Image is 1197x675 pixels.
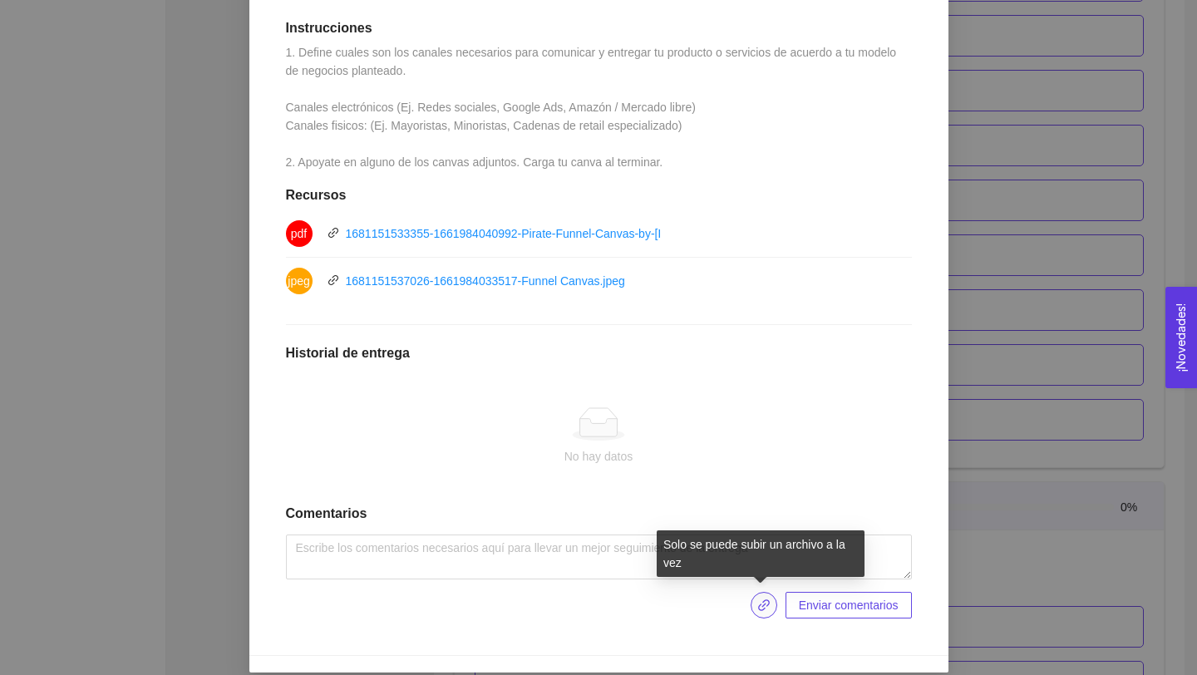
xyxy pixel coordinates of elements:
div: Solo se puede subir un archivo a la vez [657,530,864,577]
span: link [751,599,776,612]
h1: Recursos [286,187,912,204]
h1: Historial de entrega [286,345,912,362]
a: 1681151533355-1661984040992-Pirate-Funnel-Canvas-by-[PERSON_NAME].pdf [346,227,771,240]
button: link [751,592,777,618]
h1: Comentarios [286,505,912,522]
span: pdf [291,220,307,247]
span: link [328,274,339,286]
button: Open Feedback Widget [1165,287,1197,388]
span: Enviar comentarios [799,596,899,614]
span: 1. Define cuales son los canales necesarios para comunicar y entregar tu producto o servicios de ... [286,46,900,169]
span: link [328,227,339,239]
h1: Instrucciones [286,20,912,37]
div: No hay datos [299,447,899,466]
span: link [751,599,777,612]
span: jpeg [288,268,309,294]
a: 1681151537026-1661984033517-Funnel Canvas.jpeg [346,274,625,288]
button: Enviar comentarios [786,592,912,618]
